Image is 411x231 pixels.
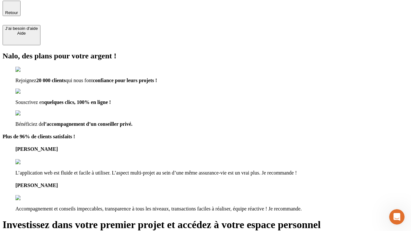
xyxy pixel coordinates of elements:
[5,31,38,36] div: Aide
[3,25,40,45] button: J’ai besoin d'aideAide
[15,195,47,201] img: reviews stars
[36,78,66,83] span: 20 000 clients
[15,110,43,116] img: checkmark
[3,134,408,140] h4: Plus de 96% de clients satisfaits !
[3,52,408,60] h2: Nalo, des plans pour votre argent !
[15,121,44,127] span: Bénéficiez de
[3,219,408,231] h1: Investissez dans votre premier projet et accédez à votre espace personnel
[15,99,44,105] span: Souscrivez en
[15,146,408,152] h4: [PERSON_NAME]
[66,78,92,83] span: qui nous font
[93,78,157,83] span: confiance pour leurs projets !
[15,89,43,94] img: checkmark
[15,183,408,188] h4: [PERSON_NAME]
[15,206,408,212] p: Accompagnement et conseils impeccables, transparence à tous les niveaux, transactions faciles à r...
[15,159,47,165] img: reviews stars
[15,78,36,83] span: Rejoignez
[389,209,405,225] iframe: Intercom live chat
[44,99,111,105] span: quelques clics, 100% en ligne !
[15,67,43,73] img: checkmark
[5,26,38,31] div: J’ai besoin d'aide
[3,1,21,16] button: Retour
[5,10,18,15] span: Retour
[44,121,133,127] span: l’accompagnement d’un conseiller privé.
[15,170,408,176] p: L’application web est fluide et facile à utiliser. L’aspect multi-projet au sein d’une même assur...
